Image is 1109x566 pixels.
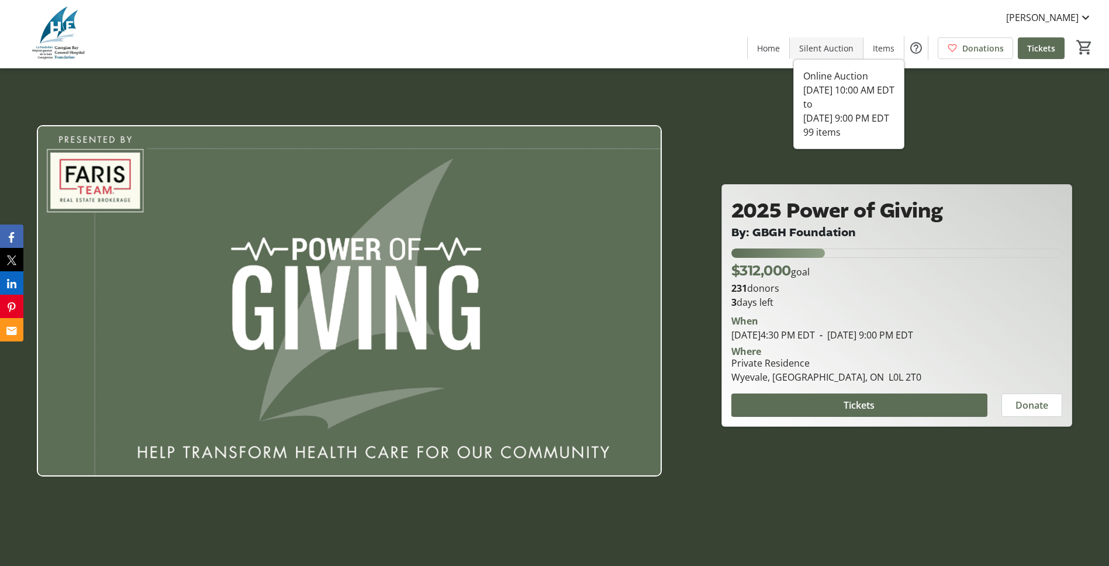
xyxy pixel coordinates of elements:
[1018,37,1065,59] a: Tickets
[863,37,904,59] a: Items
[731,260,810,281] p: goal
[731,196,943,225] span: 2025 Power of Giving
[799,42,854,54] span: Silent Auction
[731,370,921,384] div: Wyevale, [GEOGRAPHIC_DATA], ON L0L 2T0
[997,8,1102,27] button: [PERSON_NAME]
[803,97,894,111] div: to
[7,5,111,63] img: Georgian Bay General Hospital Foundation's Logo
[803,125,894,139] div: 99 items
[731,296,737,309] span: 3
[731,295,1062,309] p: days left
[803,111,894,125] div: [DATE] 9:00 PM EDT
[731,356,921,370] div: Private Residence
[844,398,875,412] span: Tickets
[815,329,827,341] span: -
[1006,11,1079,25] span: [PERSON_NAME]
[731,225,856,240] span: By: GBGH Foundation
[757,42,780,54] span: Home
[731,262,791,279] span: $312,000
[37,125,662,477] img: Campaign CTA Media Photo
[790,37,863,59] a: Silent Auction
[1015,398,1048,412] span: Donate
[803,69,894,83] div: Online Auction
[803,83,894,97] div: [DATE] 10:00 AM EDT
[731,314,758,328] div: When
[731,282,747,295] b: 231
[748,37,789,59] a: Home
[962,42,1004,54] span: Donations
[815,329,913,341] span: [DATE] 9:00 PM EDT
[873,42,894,54] span: Items
[731,347,761,356] div: Where
[731,329,815,341] span: [DATE] 4:30 PM EDT
[731,394,987,417] button: Tickets
[731,281,1062,295] p: donors
[938,37,1013,59] a: Donations
[904,36,928,60] button: Help
[1001,394,1062,417] button: Donate
[1027,42,1055,54] span: Tickets
[1074,37,1095,58] button: Cart
[731,249,1062,258] div: 28.270833333333336% of fundraising goal reached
